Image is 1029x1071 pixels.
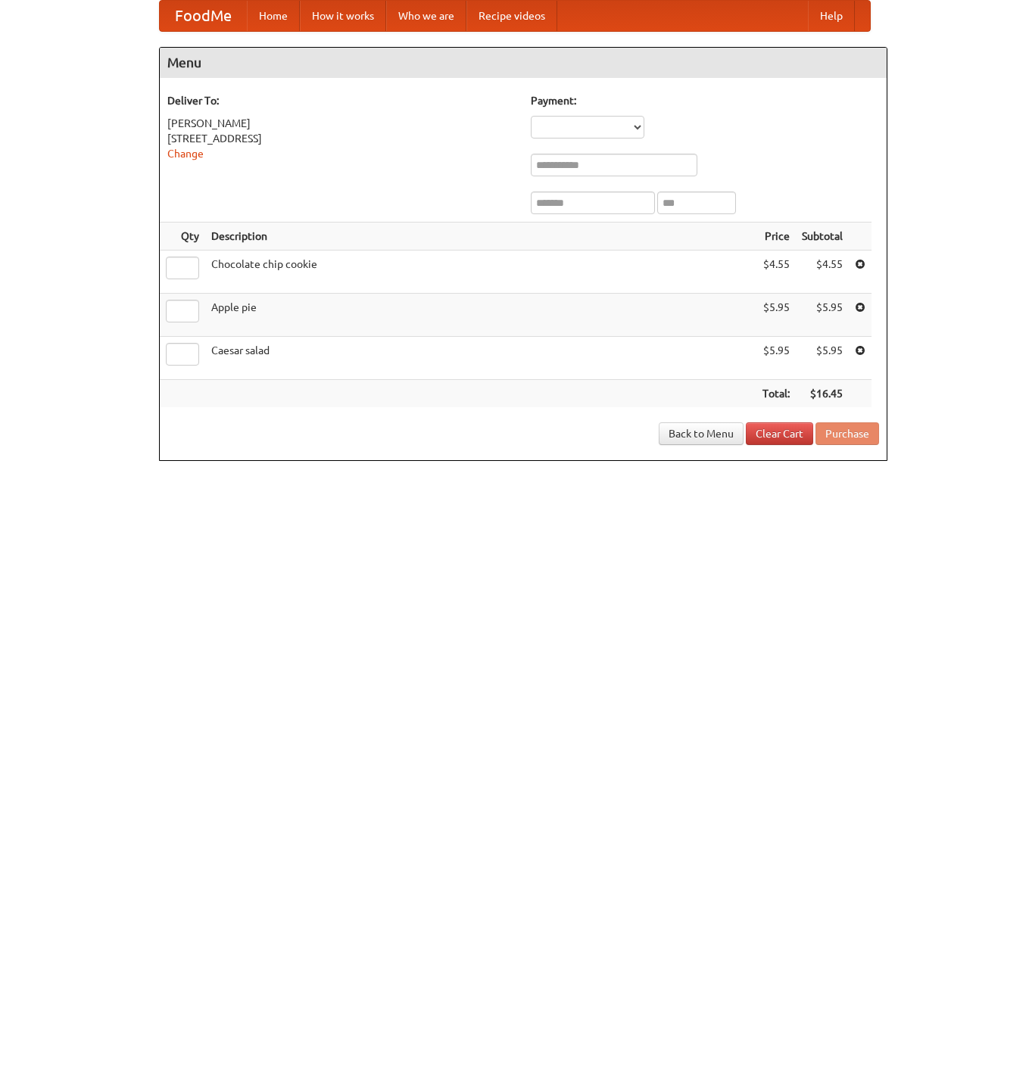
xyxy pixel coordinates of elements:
[796,337,849,380] td: $5.95
[386,1,466,31] a: Who we are
[796,223,849,251] th: Subtotal
[756,294,796,337] td: $5.95
[300,1,386,31] a: How it works
[796,294,849,337] td: $5.95
[659,422,744,445] a: Back to Menu
[746,422,813,445] a: Clear Cart
[205,251,756,294] td: Chocolate chip cookie
[167,93,516,108] h5: Deliver To:
[756,223,796,251] th: Price
[756,337,796,380] td: $5.95
[160,48,887,78] h4: Menu
[167,131,516,146] div: [STREET_ADDRESS]
[796,251,849,294] td: $4.55
[466,1,557,31] a: Recipe videos
[205,223,756,251] th: Description
[815,422,879,445] button: Purchase
[808,1,855,31] a: Help
[205,337,756,380] td: Caesar salad
[756,251,796,294] td: $4.55
[247,1,300,31] a: Home
[531,93,879,108] h5: Payment:
[160,223,205,251] th: Qty
[160,1,247,31] a: FoodMe
[167,116,516,131] div: [PERSON_NAME]
[796,380,849,408] th: $16.45
[167,148,204,160] a: Change
[756,380,796,408] th: Total:
[205,294,756,337] td: Apple pie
